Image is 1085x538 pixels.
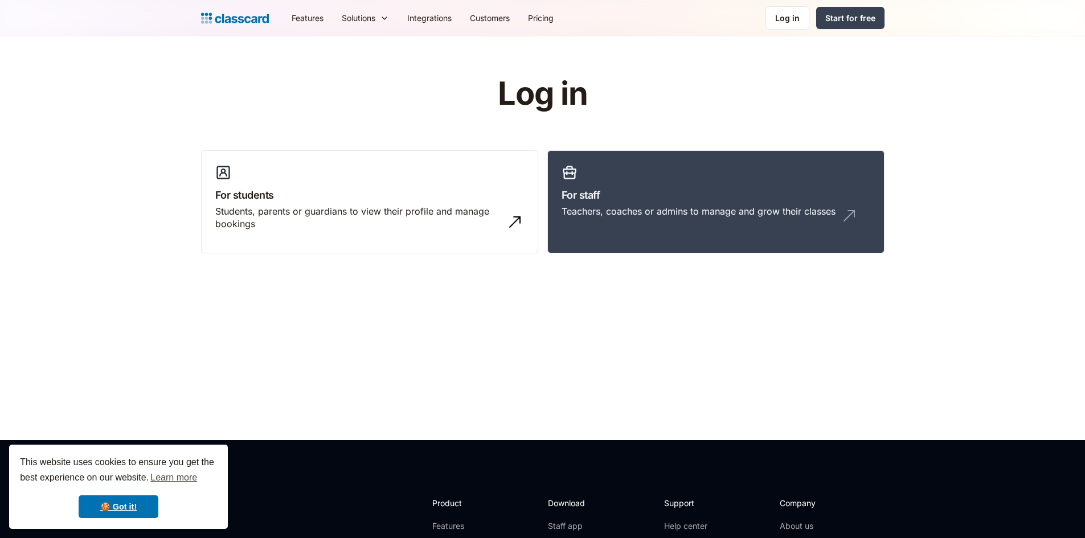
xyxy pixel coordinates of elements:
[461,5,519,31] a: Customers
[201,10,269,26] a: home
[362,76,723,112] h1: Log in
[201,150,538,254] a: For studentsStudents, parents or guardians to view their profile and manage bookings
[432,520,493,532] a: Features
[215,187,524,203] h3: For students
[547,150,885,254] a: For staffTeachers, coaches or admins to manage and grow their classes
[215,205,501,231] div: Students, parents or guardians to view their profile and manage bookings
[825,12,875,24] div: Start for free
[432,497,493,509] h2: Product
[79,495,158,518] a: dismiss cookie message
[548,497,595,509] h2: Download
[816,7,885,29] a: Start for free
[519,5,563,31] a: Pricing
[282,5,333,31] a: Features
[398,5,461,31] a: Integrations
[149,469,199,486] a: learn more about cookies
[780,497,855,509] h2: Company
[780,520,855,532] a: About us
[548,520,595,532] a: Staff app
[562,205,836,217] div: Teachers, coaches or admins to manage and grow their classes
[775,12,800,24] div: Log in
[9,445,228,529] div: cookieconsent
[664,520,710,532] a: Help center
[562,187,870,203] h3: For staff
[342,12,375,24] div: Solutions
[664,497,710,509] h2: Support
[333,5,398,31] div: Solutions
[20,455,217,486] span: This website uses cookies to ensure you get the best experience on our website.
[765,6,809,30] a: Log in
